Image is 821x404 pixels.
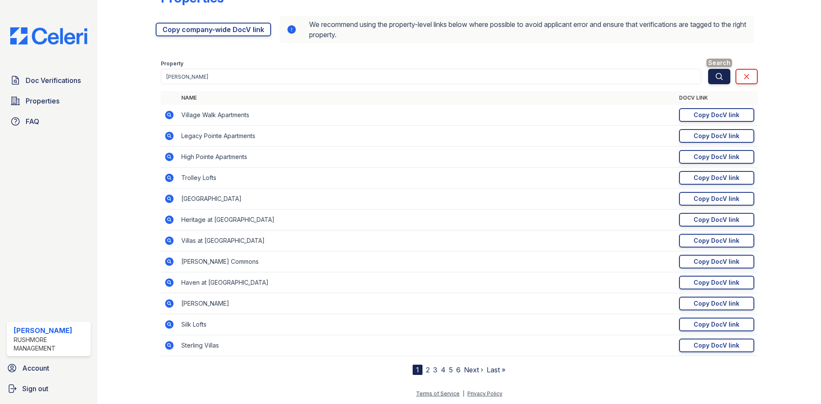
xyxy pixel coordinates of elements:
[178,251,676,272] td: [PERSON_NAME] Commons
[178,335,676,356] td: Sterling Villas
[679,255,754,268] a: Copy DocV link
[694,341,739,350] div: Copy DocV link
[694,111,739,119] div: Copy DocV link
[280,16,754,43] div: We recommend using the property-level links below where possible to avoid applicant error and ens...
[467,390,502,397] a: Privacy Policy
[14,336,87,353] div: Rushmore Management
[178,189,676,209] td: [GEOGRAPHIC_DATA]
[679,129,754,143] a: Copy DocV link
[679,318,754,331] a: Copy DocV link
[679,150,754,164] a: Copy DocV link
[7,72,91,89] a: Doc Verifications
[416,390,460,397] a: Terms of Service
[26,116,39,127] span: FAQ
[426,366,430,374] a: 2
[694,299,739,308] div: Copy DocV link
[161,60,183,67] label: Property
[694,320,739,329] div: Copy DocV link
[7,113,91,130] a: FAQ
[679,234,754,248] a: Copy DocV link
[22,363,49,373] span: Account
[178,314,676,335] td: Silk Lofts
[178,126,676,147] td: Legacy Pointe Apartments
[706,59,732,67] span: Search
[679,276,754,289] a: Copy DocV link
[178,293,676,314] td: [PERSON_NAME]
[441,366,446,374] a: 4
[679,192,754,206] a: Copy DocV link
[694,174,739,182] div: Copy DocV link
[464,366,483,374] a: Next ›
[26,75,81,86] span: Doc Verifications
[413,365,422,375] div: 1
[679,339,754,352] a: Copy DocV link
[449,366,453,374] a: 5
[694,257,739,266] div: Copy DocV link
[14,325,87,336] div: [PERSON_NAME]
[22,383,48,394] span: Sign out
[178,168,676,189] td: Trolley Lofts
[178,105,676,126] td: Village Walk Apartments
[694,153,739,161] div: Copy DocV link
[694,236,739,245] div: Copy DocV link
[463,390,464,397] div: |
[178,209,676,230] td: Heritage at [GEOGRAPHIC_DATA]
[694,132,739,140] div: Copy DocV link
[487,366,505,374] a: Last »
[156,23,271,36] a: Copy company-wide DocV link
[178,230,676,251] td: Villas at [GEOGRAPHIC_DATA]
[161,69,701,84] input: Search by property name or address
[456,366,461,374] a: 6
[694,278,739,287] div: Copy DocV link
[7,92,91,109] a: Properties
[3,360,94,377] a: Account
[679,108,754,122] a: Copy DocV link
[178,91,676,105] th: Name
[679,213,754,227] a: Copy DocV link
[679,297,754,310] a: Copy DocV link
[178,272,676,293] td: Haven at [GEOGRAPHIC_DATA]
[694,195,739,203] div: Copy DocV link
[433,366,437,374] a: 3
[679,171,754,185] a: Copy DocV link
[694,215,739,224] div: Copy DocV link
[676,91,758,105] th: DocV Link
[26,96,59,106] span: Properties
[178,147,676,168] td: High Pointe Apartments
[708,69,730,84] button: Search
[3,380,94,397] a: Sign out
[3,27,94,44] img: CE_Logo_Blue-a8612792a0a2168367f1c8372b55b34899dd931a85d93a1a3d3e32e68fde9ad4.png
